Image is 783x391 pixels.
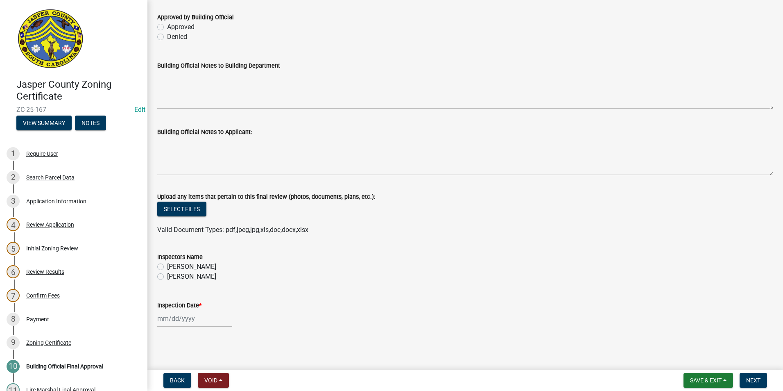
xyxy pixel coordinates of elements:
div: Application Information [26,198,86,204]
button: Back [163,373,191,388]
a: Edit [134,106,145,114]
div: 9 [7,336,20,349]
div: 3 [7,195,20,208]
div: Require User [26,151,58,157]
label: Building Official Notes to Applicant: [157,130,252,135]
label: Building Official Notes to Building Department [157,63,280,69]
div: Zoning Certificate [26,340,71,346]
label: Upload any items that pertain to this final review (photos, documents, plans, etc.): [157,194,375,200]
span: Back [170,377,185,384]
div: Review Results [26,269,64,275]
button: View Summary [16,116,72,130]
label: Inspectors Name [157,255,203,260]
div: Confirm Fees [26,293,60,298]
img: Jasper County, South Carolina [16,9,85,70]
span: Valid Document Types: pdf,jpeg,jpg,xls,doc,docx,xlsx [157,226,308,234]
div: Search Parcel Data [26,175,75,180]
button: Select files [157,202,206,216]
div: 4 [7,218,20,231]
div: 5 [7,242,20,255]
label: Denied [167,32,187,42]
h4: Jasper County Zoning Certificate [16,79,141,102]
label: [PERSON_NAME] [167,272,216,282]
label: Approved by Building Official [157,15,234,20]
div: 1 [7,147,20,160]
label: Approved [167,22,195,32]
div: 7 [7,289,20,302]
input: mm/dd/yyyy [157,310,232,327]
label: [PERSON_NAME] [167,262,216,272]
div: 6 [7,265,20,278]
label: Inspection Date [157,303,201,309]
button: Notes [75,116,106,130]
div: Building Official Final Approval [26,364,103,369]
div: 2 [7,171,20,184]
span: Save & Exit [690,377,722,384]
span: ZC-25-167 [16,106,131,114]
wm-modal-confirm: Edit Application Number [134,106,145,114]
button: Save & Exit [683,373,733,388]
div: 10 [7,360,20,373]
button: Void [198,373,229,388]
span: Next [746,377,760,384]
wm-modal-confirm: Notes [75,120,106,127]
div: Review Application [26,222,74,227]
div: Initial Zoning Review [26,246,78,251]
div: 8 [7,313,20,326]
button: Next [740,373,767,388]
wm-modal-confirm: Summary [16,120,72,127]
span: Void [204,377,217,384]
div: Payment [26,316,49,322]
